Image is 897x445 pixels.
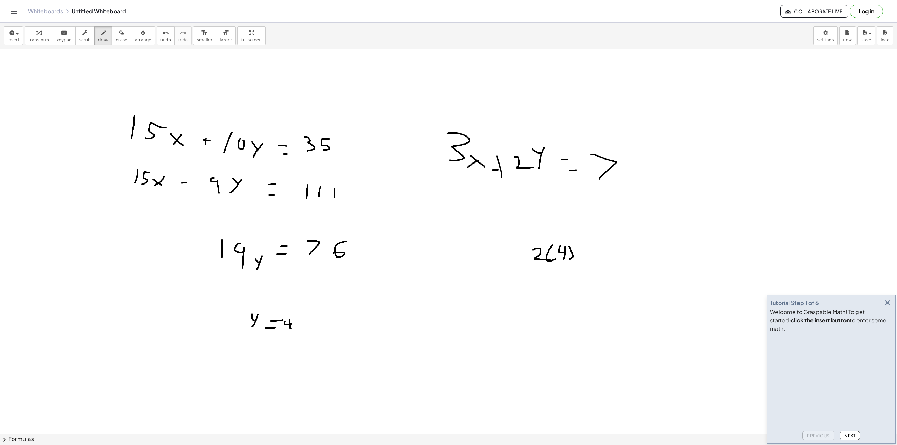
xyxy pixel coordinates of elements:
[116,37,127,42] span: erase
[241,37,261,42] span: fullscreen
[79,37,91,42] span: scrub
[850,5,883,18] button: Log in
[162,29,169,37] i: undo
[94,26,112,45] button: draw
[881,37,890,42] span: load
[174,26,192,45] button: redoredo
[839,26,856,45] button: new
[160,37,171,42] span: undo
[131,26,155,45] button: arrange
[790,317,850,324] b: click the insert button
[28,37,49,42] span: transform
[220,37,232,42] span: larger
[222,29,229,37] i: format_size
[178,37,188,42] span: redo
[157,26,175,45] button: undoundo
[56,37,72,42] span: keypad
[28,8,63,15] a: Whiteboards
[197,37,212,42] span: smaller
[180,29,186,37] i: redo
[770,299,819,307] div: Tutorial Step 1 of 6
[135,37,151,42] span: arrange
[98,37,109,42] span: draw
[857,26,875,45] button: save
[786,8,842,14] span: Collaborate Live
[877,26,893,45] button: load
[4,26,23,45] button: insert
[817,37,834,42] span: settings
[843,37,852,42] span: new
[61,29,67,37] i: keyboard
[112,26,131,45] button: erase
[813,26,838,45] button: settings
[840,431,860,440] button: Next
[201,29,208,37] i: format_size
[216,26,236,45] button: format_sizelarger
[237,26,265,45] button: fullscreen
[193,26,216,45] button: format_sizesmaller
[770,308,892,333] div: Welcome to Graspable Math! To get started, to enter some math.
[780,5,848,18] button: Collaborate Live
[53,26,76,45] button: keyboardkeypad
[8,6,20,17] button: Toggle navigation
[25,26,53,45] button: transform
[75,26,95,45] button: scrub
[844,433,855,438] span: Next
[861,37,871,42] span: save
[7,37,19,42] span: insert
